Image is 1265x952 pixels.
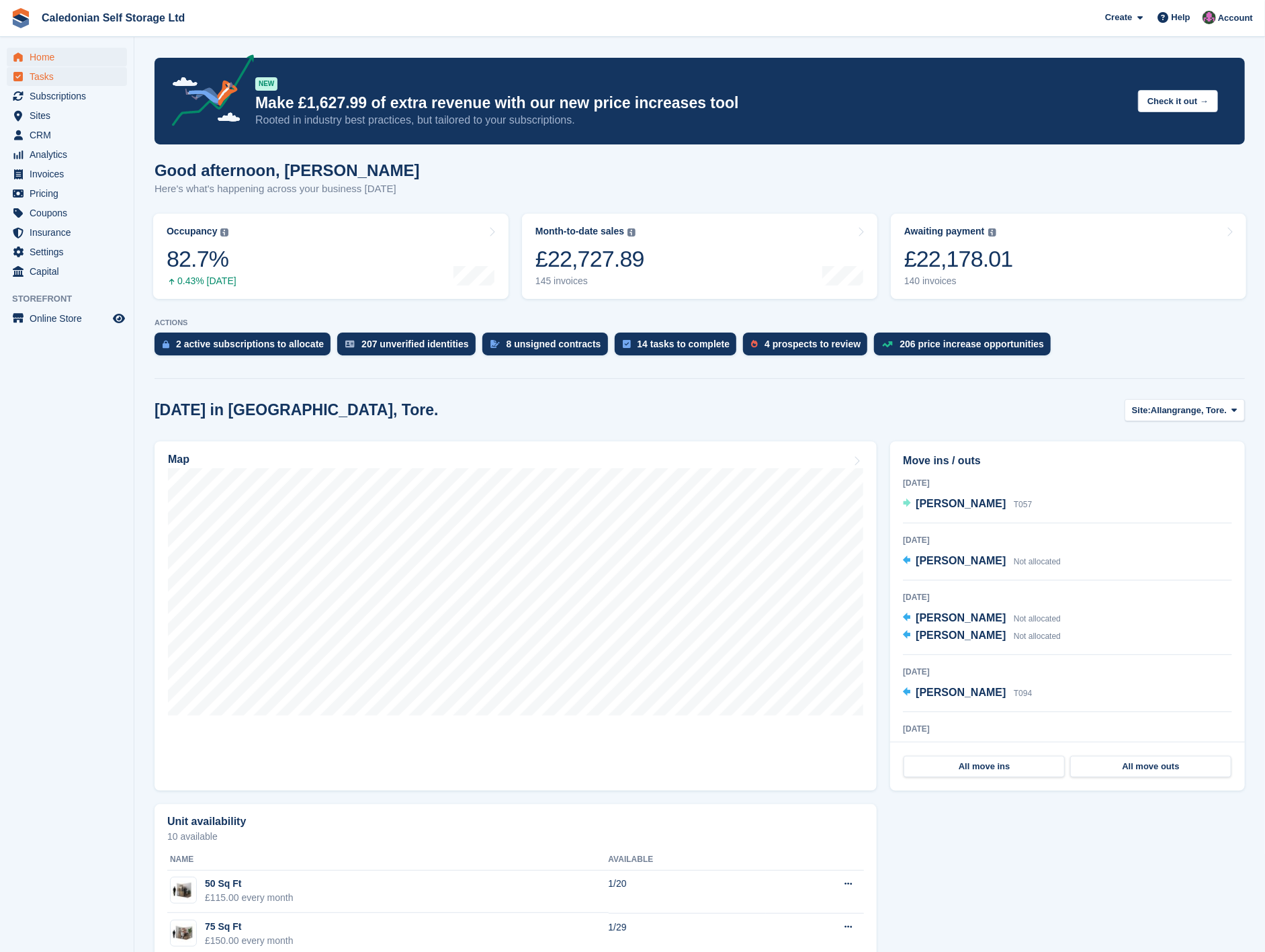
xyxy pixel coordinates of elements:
td: 1/20 [609,870,766,913]
a: menu [7,48,127,67]
img: Lois Holling [1203,11,1216,24]
a: Occupancy 82.7% 0.43% [DATE] [153,214,509,299]
img: icon-info-grey-7440780725fd019a000dd9b08b2336e03edf1995a4989e88bcd33f0948082b44.svg [988,228,996,236]
h2: [DATE] in [GEOGRAPHIC_DATA], Tore. [155,401,439,419]
div: £22,727.89 [535,245,644,273]
a: menu [7,223,127,242]
span: Allangrange, Tore. [1151,404,1227,417]
a: All move outs [1070,756,1231,777]
div: Awaiting payment [904,226,985,237]
span: [PERSON_NAME] [916,612,1006,623]
div: 4 prospects to review [765,339,861,349]
img: verify_identity-adf6edd0f0f0b5bbfe63781bf79b02c33cf7c696d77639b501bdc392416b5a36.svg [345,340,355,348]
h2: Move ins / outs [903,453,1232,469]
a: menu [7,262,127,281]
span: Not allocated [1014,632,1061,641]
a: Awaiting payment £22,178.01 140 invoices [891,214,1246,299]
span: Tasks [30,67,110,86]
a: menu [7,243,127,261]
div: 2 active subscriptions to allocate [176,339,324,349]
img: stora-icon-8386f47178a22dfd0bd8f6a31ec36ba5ce8667c1dd55bd0f319d3a0aa187defe.svg [11,8,31,28]
a: Preview store [111,310,127,327]
span: T057 [1014,500,1032,509]
img: price-adjustments-announcement-icon-8257ccfd72463d97f412b2fc003d46551f7dbcb40ab6d574587a9cd5c0d94... [161,54,255,131]
span: Settings [30,243,110,261]
span: CRM [30,126,110,144]
a: [PERSON_NAME] T094 [903,685,1032,702]
img: prospect-51fa495bee0391a8d652442698ab0144808aea92771e9ea1ae160a38d050c398.svg [751,340,758,348]
a: 207 unverified identities [337,333,482,362]
p: Make £1,627.99 of extra revenue with our new price increases tool [255,93,1127,113]
span: Insurance [30,223,110,242]
div: 82.7% [167,245,236,273]
div: [DATE] [903,477,1232,489]
div: [DATE] [903,591,1232,603]
p: Rooted in industry best practices, but tailored to your subscriptions. [255,113,1127,128]
span: Account [1218,11,1253,25]
span: [PERSON_NAME] [916,687,1006,698]
button: Check it out → [1138,90,1218,112]
div: 206 price increase opportunities [900,339,1044,349]
span: Invoices [30,165,110,183]
div: [DATE] [903,666,1232,678]
a: 4 prospects to review [743,333,874,362]
p: ACTIONS [155,318,1245,327]
img: price_increase_opportunities-93ffe204e8149a01c8c9dc8f82e8f89637d9d84a8eef4429ea346261dce0b2c0.svg [882,341,893,347]
div: 145 invoices [535,275,644,287]
a: menu [7,165,127,183]
span: Storefront [12,292,134,306]
span: Subscriptions [30,87,110,105]
div: 207 unverified identities [361,339,469,349]
a: menu [7,309,127,328]
a: menu [7,204,127,222]
img: 32-sqft-unit.jpg [171,881,196,900]
div: 75 Sq Ft [205,920,294,934]
a: Month-to-date sales £22,727.89 145 invoices [522,214,877,299]
a: Map [155,441,877,791]
span: Sites [30,106,110,125]
span: Online Store [30,309,110,328]
a: Caledonian Self Storage Ltd [36,7,190,29]
a: menu [7,67,127,86]
a: 206 price increase opportunities [874,333,1057,362]
img: icon-info-grey-7440780725fd019a000dd9b08b2336e03edf1995a4989e88bcd33f0948082b44.svg [220,228,228,236]
a: All move ins [904,756,1065,777]
div: £115.00 every month [205,891,294,905]
div: 50 Sq Ft [205,877,294,891]
div: 14 tasks to complete [638,339,730,349]
div: 0.43% [DATE] [167,275,236,287]
div: £150.00 every month [205,934,294,948]
a: menu [7,87,127,105]
a: menu [7,106,127,125]
span: Not allocated [1014,614,1061,623]
span: Analytics [30,145,110,164]
a: menu [7,184,127,203]
h2: Map [168,453,189,466]
a: [PERSON_NAME] Not allocated [903,553,1061,570]
span: Pricing [30,184,110,203]
a: 8 unsigned contracts [482,333,615,362]
span: Home [30,48,110,67]
th: Name [167,849,609,871]
span: Capital [30,262,110,281]
span: Create [1105,11,1132,24]
span: Not allocated [1014,557,1061,566]
img: task-75834270c22a3079a89374b754ae025e5fb1db73e45f91037f5363f120a921f8.svg [623,340,631,348]
a: 14 tasks to complete [615,333,744,362]
img: 64-sqft-unit.jpg [171,924,196,943]
span: Site: [1132,404,1151,417]
div: Occupancy [167,226,217,237]
div: [DATE] [903,534,1232,546]
span: [PERSON_NAME] [916,498,1006,509]
div: £22,178.01 [904,245,1013,273]
img: contract_signature_icon-13c848040528278c33f63329250d36e43548de30e8caae1d1a13099fd9432cc5.svg [490,340,500,348]
span: Coupons [30,204,110,222]
th: Available [609,849,766,871]
a: 2 active subscriptions to allocate [155,333,337,362]
div: 140 invoices [904,275,1013,287]
div: [DATE] [903,723,1232,735]
span: [PERSON_NAME] [916,630,1006,641]
img: active_subscription_to_allocate_icon-d502201f5373d7db506a760aba3b589e785aa758c864c3986d89f69b8ff3... [163,340,169,349]
a: [PERSON_NAME] Not allocated [903,628,1061,645]
div: Month-to-date sales [535,226,624,237]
